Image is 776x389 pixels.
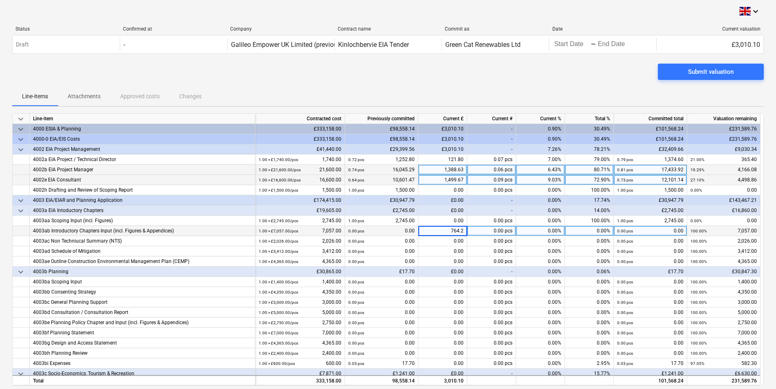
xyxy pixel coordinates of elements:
div: 0.00 [418,185,467,195]
div: 0.00% [516,185,565,195]
div: 0.00 [418,328,467,338]
div: Committed total [614,114,687,124]
small: 1.00 × £2,745.00 / pcs [259,219,298,223]
div: 0.00% [565,348,614,358]
div: 4003ab Introductory Chapters Input (incl. Figures & Appendices) [33,226,252,236]
div: - [467,206,516,216]
div: £6,630.00 [687,369,761,379]
div: 0.00 [418,297,467,307]
small: 0.81 pcs [617,168,633,172]
div: £0.00 [418,195,467,206]
small: 1.00 × £1,400.00 / pcs [259,280,298,284]
small: 1.00 × £4,350.00 / pcs [259,290,298,294]
div: 5,000.00 [690,307,757,318]
div: £41,440.00 [255,144,345,155]
small: 1.00 pcs [617,188,633,192]
div: 4003ac Non Techniucal Summary (NTS) [33,236,252,246]
small: 0.64 pcs [348,178,364,182]
div: 0.06% [565,267,614,277]
div: 4003ba Scoping Input [33,277,252,287]
small: 0.00 pcs [617,290,633,294]
div: 4003 EIA/EIAR and Planning Application [33,195,252,206]
div: £16,860.00 [687,206,761,216]
div: 0.00% [516,338,565,348]
small: 0.00 pcs [348,280,364,284]
small: 0.00 pcs [348,320,364,325]
small: 100.00% [690,300,707,305]
div: Commit as [445,26,546,32]
small: 0.00 pcs [617,249,633,254]
div: 4,166.08 [690,165,757,175]
div: 0.00 [617,246,684,256]
div: 0.00 [617,226,684,236]
small: 0.00 pcs [348,290,364,294]
div: 0.00% [516,246,565,256]
div: 9.03% [516,175,565,185]
div: 7,057.00 [259,226,341,236]
div: 3,010.10 [418,375,467,385]
div: 0.00% [516,318,565,328]
div: - [467,124,516,134]
div: Galileo Empower UK Limited (previously GGE Scotland Limited) [231,41,413,49]
small: 100.00% [690,249,707,254]
div: 7,057.00 [690,226,757,236]
div: 4000-0 EIA/EIS Costs [33,134,252,144]
i: keyboard_arrow_down [751,7,761,16]
div: £98,558.14 [345,134,418,144]
p: Draft [16,40,29,49]
div: £3,010.10 [418,144,467,155]
div: - [467,195,516,206]
div: £2,745.00 [345,206,418,216]
div: 12,101.14 [617,175,684,185]
div: - [467,144,516,155]
div: 0.00 pcs [467,246,516,256]
div: 6.43% [516,165,565,175]
small: 1.00 × £1,500.00 / pcs [259,188,298,192]
small: 1.00 × £16,600.00 / pcs [259,178,301,182]
small: 100.00% [690,259,707,264]
div: - [467,134,516,144]
div: 21,600.00 [259,165,341,175]
div: 78.21% [565,144,614,155]
div: £32,409.66 [614,144,687,155]
div: £9,030.34 [687,144,761,155]
div: 30.49% [565,124,614,134]
div: 0.00 pcs [467,236,516,246]
div: Current # [467,114,516,124]
small: 100.00% [690,310,707,315]
p: Attachments [68,92,101,101]
div: 0.00% [565,256,614,267]
small: 27.10% [690,178,704,182]
div: 0.00% [516,307,565,318]
small: 1.00 pcs [348,188,364,192]
div: 4,365.00 [690,256,757,267]
div: 100.00% [565,216,614,226]
div: 2,750.00 [259,318,341,328]
div: 0.00% [516,216,565,226]
div: Contract name [338,26,439,32]
div: 7.00% [516,155,565,165]
div: 2,745.00 [617,216,684,226]
div: 3,412.00 [259,246,341,256]
div: Green Cat Renewables Ltd [445,41,521,49]
span: keyboard_arrow_down [16,196,26,206]
div: 0.00 [617,318,684,328]
div: Total % [565,114,614,124]
div: £174,415.00 [255,195,345,206]
div: £231,589.76 [687,134,761,144]
div: 365.40 [690,155,757,165]
div: £333,158.00 [255,134,345,144]
div: £2,745.00 [614,206,687,216]
div: £101,568.24 [614,134,687,144]
div: Total [30,375,255,385]
div: 5,000.00 [259,307,341,318]
div: 0.00% [565,287,614,297]
div: 0.00 [418,287,467,297]
small: 1.00 × £4,365.00 / pcs [259,259,298,264]
div: 3,000.00 [259,297,341,307]
div: 0.00 [418,246,467,256]
div: £7,871.00 [255,369,345,379]
div: 0.00% [565,307,614,318]
div: Line-item [30,114,255,124]
div: 17,433.92 [617,165,684,175]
